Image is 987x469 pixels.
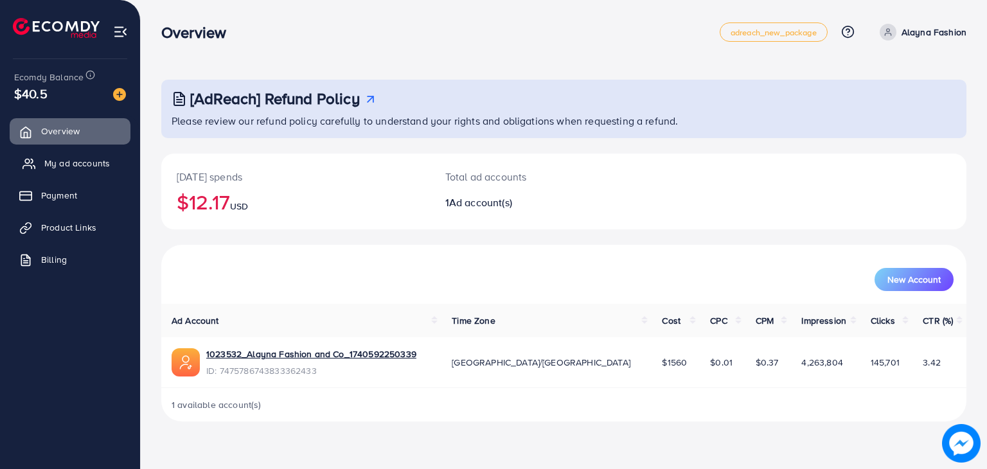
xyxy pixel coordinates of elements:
[720,22,828,42] a: adreach_new_package
[10,247,130,272] a: Billing
[801,356,842,369] span: 4,263,804
[801,314,846,327] span: Impression
[10,118,130,144] a: Overview
[177,190,414,214] h2: $12.17
[923,314,953,327] span: CTR (%)
[662,314,680,327] span: Cost
[172,348,200,376] img: ic-ads-acc.e4c84228.svg
[206,364,416,377] span: ID: 7475786743833362433
[445,169,616,184] p: Total ad accounts
[756,314,774,327] span: CPM
[452,356,630,369] span: [GEOGRAPHIC_DATA]/[GEOGRAPHIC_DATA]
[14,84,48,103] span: $40.5
[445,197,616,209] h2: 1
[41,221,96,234] span: Product Links
[206,348,416,360] a: 1023532_Alayna Fashion and Co_1740592250339
[44,157,110,170] span: My ad accounts
[875,24,966,40] a: Alayna Fashion
[710,356,733,369] span: $0.01
[172,398,262,411] span: 1 available account(s)
[172,113,959,128] p: Please review our refund policy carefully to understand your rights and obligations when requesti...
[731,28,817,37] span: adreach_new_package
[113,88,126,101] img: image
[923,356,941,369] span: 3.42
[662,356,687,369] span: $1560
[14,71,84,84] span: Ecomdy Balance
[41,125,80,137] span: Overview
[172,314,219,327] span: Ad Account
[942,424,981,463] img: image
[875,268,954,291] button: New Account
[161,23,236,42] h3: Overview
[902,24,966,40] p: Alayna Fashion
[41,253,67,266] span: Billing
[190,89,360,108] h3: [AdReach] Refund Policy
[41,189,77,202] span: Payment
[887,275,941,284] span: New Account
[113,24,128,39] img: menu
[13,18,100,38] img: logo
[177,169,414,184] p: [DATE] spends
[710,314,727,327] span: CPC
[871,314,895,327] span: Clicks
[230,200,248,213] span: USD
[10,215,130,240] a: Product Links
[452,314,495,327] span: Time Zone
[756,356,779,369] span: $0.37
[871,356,900,369] span: 145,701
[10,150,130,176] a: My ad accounts
[449,195,512,209] span: Ad account(s)
[10,182,130,208] a: Payment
